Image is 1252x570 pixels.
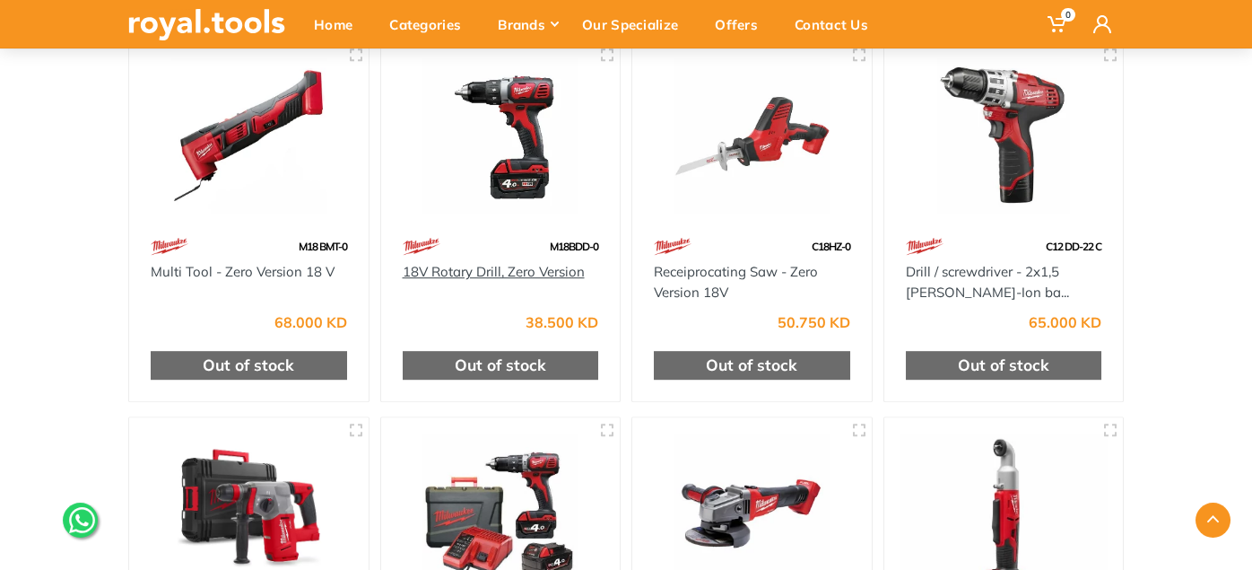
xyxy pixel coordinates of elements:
[648,58,856,214] img: Royal Tools - Receiprocating Saw - Zero Version 18V
[301,5,377,43] div: Home
[145,58,352,214] img: Royal Tools - Multi Tool - Zero Version 18 V
[299,240,347,253] span: M18 BMT-0
[128,9,285,40] img: royal.tools Logo
[274,315,347,329] div: 68.000 KD
[906,231,943,262] img: 68.webp
[900,58,1108,214] img: Royal Tools - Drill / screwdriver - 2x1,5 Ah Li-Ion batteries, 10mm Keyless Chuck
[377,5,485,43] div: Categories
[403,263,585,280] a: 18V Rotary Drill, Zero Version
[906,263,1069,301] a: Drill / screwdriver - 2x1,5 [PERSON_NAME]-Ion ba...
[1046,240,1101,253] span: C12 DD-22 C
[151,263,335,280] a: Multi Tool - Zero Version 18 V
[654,231,691,262] img: 68.webp
[654,351,850,380] div: Out of stock
[702,5,782,43] div: Offers
[812,240,850,253] span: C18HZ-0
[151,351,347,380] div: Out of stock
[654,263,818,301] a: Receiprocating Saw - Zero Version 18V
[1061,8,1075,22] span: 0
[403,231,440,262] img: 68.webp
[550,240,598,253] span: M18BDD-0
[151,231,188,262] img: 68.webp
[397,58,604,214] img: Royal Tools - 18V Rotary Drill, Zero Version
[782,5,892,43] div: Contact Us
[485,5,569,43] div: Brands
[526,315,598,329] div: 38.500 KD
[403,351,599,380] div: Out of stock
[778,315,850,329] div: 50.750 KD
[906,351,1102,380] div: Out of stock
[569,5,702,43] div: Our Specialize
[1029,315,1101,329] div: 65.000 KD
